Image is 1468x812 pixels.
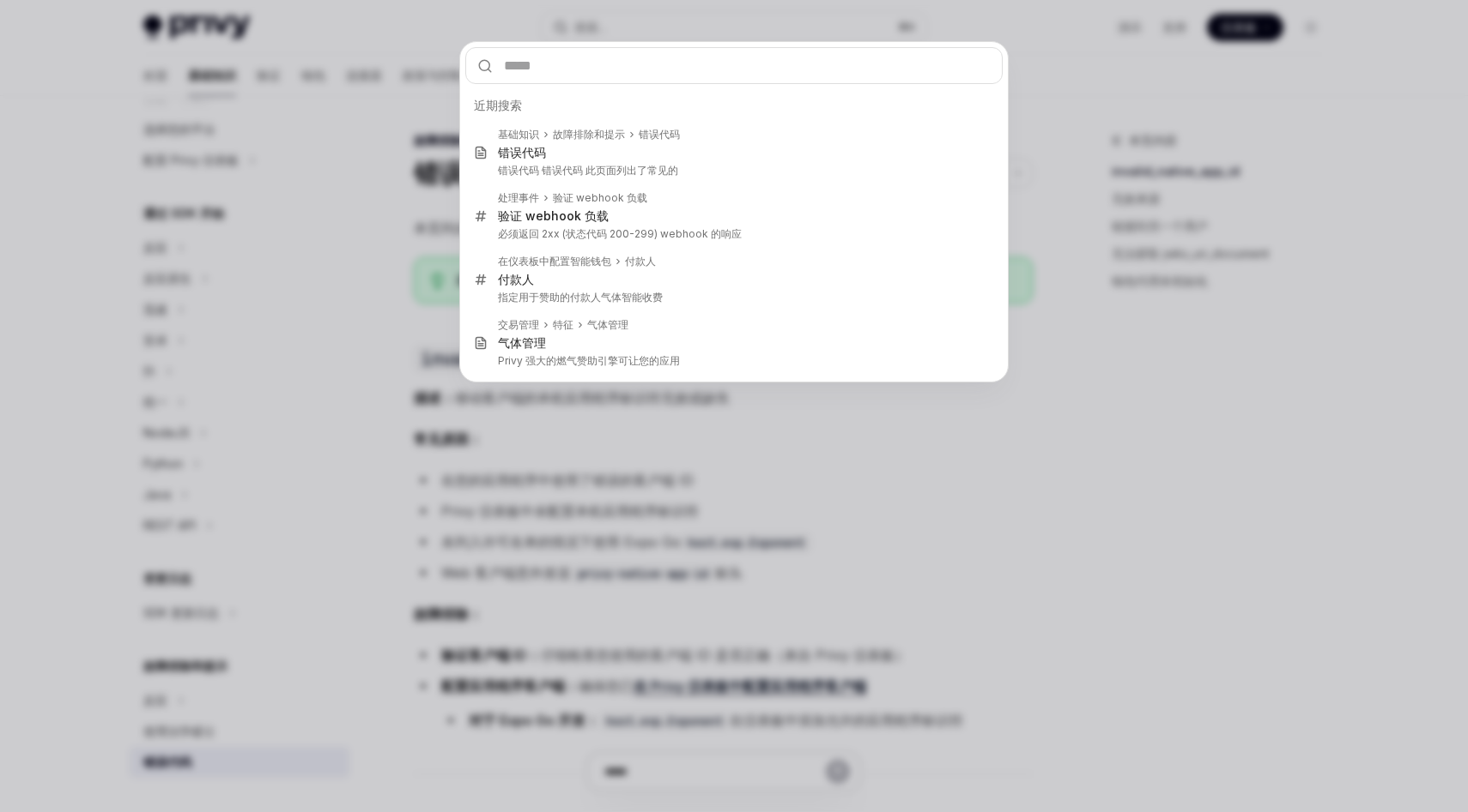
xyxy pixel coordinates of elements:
font: 气体管理 [587,318,628,331]
font: 验证 webhook 负载 [498,208,609,223]
font: -299) webhook 的响应 [629,227,742,240]
font: 付款人 [625,255,656,268]
font: 错误 [498,164,519,177]
font: 气体 [498,335,522,350]
font: 错误 [498,145,522,159]
font: 代码 错误代码 此页面列出了常见的 [519,164,678,177]
font: 管理 [522,335,546,350]
font: 验证 webhook 负载 [553,191,647,204]
font: 交易管理 [498,318,539,331]
font: 必须返回 2xx ( [498,227,566,240]
font: 指定用于赞助的付款人 [498,291,601,304]
font: 气体 [601,291,622,304]
font: 在仪表板中配置智能钱包 [498,255,611,268]
font: 特征 [553,318,573,331]
font: 状态代码 200 [566,227,629,240]
font: 故障排除和提示 [553,128,625,141]
font: 基础知识 [498,128,539,141]
font: 处理事件 [498,191,539,204]
font: 智能收费 [622,291,663,304]
font: 错误代码 [639,128,680,141]
font: Privy 强大的燃气赞助引擎可让您的应用 [498,354,680,367]
font: 近期搜索 [474,98,522,112]
font: 代码 [522,145,546,159]
font: 付款人 [498,272,534,286]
